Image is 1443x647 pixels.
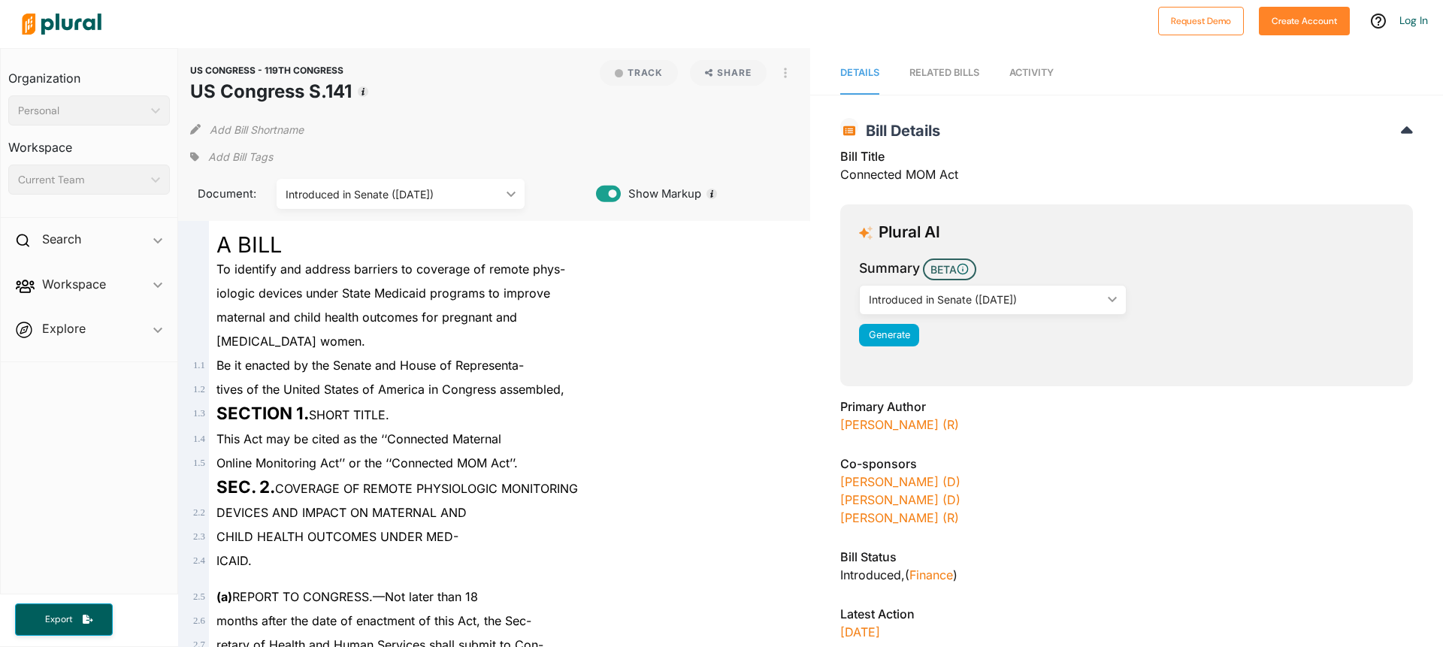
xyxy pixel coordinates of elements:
[286,186,501,202] div: Introduced in Senate ([DATE])
[1009,52,1054,95] a: Activity
[8,125,170,159] h3: Workspace
[216,455,518,470] span: Online Monitoring Act’’ or the ‘‘Connected MOM Act’’.
[705,187,718,201] div: Tooltip anchor
[869,329,910,340] span: Generate
[15,603,113,636] button: Export
[216,407,389,422] span: SHORT TITLE.
[42,231,81,247] h2: Search
[684,60,773,86] button: Share
[840,67,879,78] span: Details
[923,258,976,280] span: BETA
[193,360,205,370] span: 1 . 1
[216,431,501,446] span: This Act may be cited as the ‘‘Connected Maternal
[190,186,258,202] span: Document:
[193,384,205,395] span: 1 . 2
[1259,7,1350,35] button: Create Account
[869,292,1102,307] div: Introduced in Senate ([DATE])
[193,408,205,419] span: 1 . 3
[879,223,940,242] h3: Plural AI
[859,324,919,346] button: Generate
[216,553,252,568] span: ICAID.
[35,613,83,626] span: Export
[1158,7,1244,35] button: Request Demo
[190,65,343,76] span: US CONGRESS - 119TH CONGRESS
[840,605,1413,623] h3: Latest Action
[840,398,1413,416] h3: Primary Author
[840,52,879,95] a: Details
[840,147,1413,165] h3: Bill Title
[840,474,960,489] a: [PERSON_NAME] (D)
[216,613,531,628] span: months after the date of enactment of this Act, the Sec-
[216,403,309,423] strong: SECTION 1.
[216,334,365,349] span: [MEDICAL_DATA] women.
[190,78,352,105] h1: US Congress S.141
[18,103,145,119] div: Personal
[193,615,205,626] span: 2 . 6
[356,85,370,98] div: Tooltip anchor
[216,529,458,544] span: CHILD HEALTH OUTCOMES UNDER MED-
[193,458,205,468] span: 1 . 5
[216,286,550,301] span: iologic devices under State Medicaid programs to improve
[193,507,205,518] span: 2 . 2
[18,172,145,188] div: Current Team
[216,310,517,325] span: maternal and child health outcomes for pregnant and
[909,52,979,95] a: RELATED BILLS
[216,589,232,604] strong: (a)
[909,65,979,80] div: RELATED BILLS
[1399,14,1428,27] a: Log In
[216,358,524,373] span: Be it enacted by the Senate and House of Representa-
[840,455,1413,473] h3: Co-sponsors
[621,186,701,202] span: Show Markup
[193,531,205,542] span: 2 . 3
[600,60,678,86] button: Track
[193,434,205,444] span: 1 . 4
[858,122,940,140] span: Bill Details
[208,150,273,165] span: Add Bill Tags
[216,505,467,520] span: DEVICES AND IMPACT ON MATERNAL AND
[210,117,304,141] button: Add Bill Shortname
[859,258,920,278] h3: Summary
[1259,12,1350,28] a: Create Account
[216,231,282,258] span: A BILL
[8,56,170,89] h3: Organization
[840,417,959,432] a: [PERSON_NAME] (R)
[216,262,565,277] span: To identify and address barriers to coverage of remote phys-
[840,147,1413,192] div: Connected MOM Act
[216,382,564,397] span: tives of the United States of America in Congress assembled,
[840,566,1413,584] div: Introduced , ( )
[690,60,767,86] button: Share
[840,492,960,507] a: [PERSON_NAME] (D)
[909,567,953,582] a: Finance
[1158,12,1244,28] a: Request Demo
[840,510,959,525] a: [PERSON_NAME] (R)
[193,591,205,602] span: 2 . 5
[193,555,205,566] span: 2 . 4
[216,589,478,604] span: REPORT TO CONGRESS.—Not later than 18
[216,481,578,496] span: COVERAGE OF REMOTE PHYSIOLOGIC MONITORING
[216,476,275,497] strong: SEC. 2.
[1009,67,1054,78] span: Activity
[840,623,1413,641] p: [DATE]
[840,548,1413,566] h3: Bill Status
[190,146,273,168] div: Add tags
